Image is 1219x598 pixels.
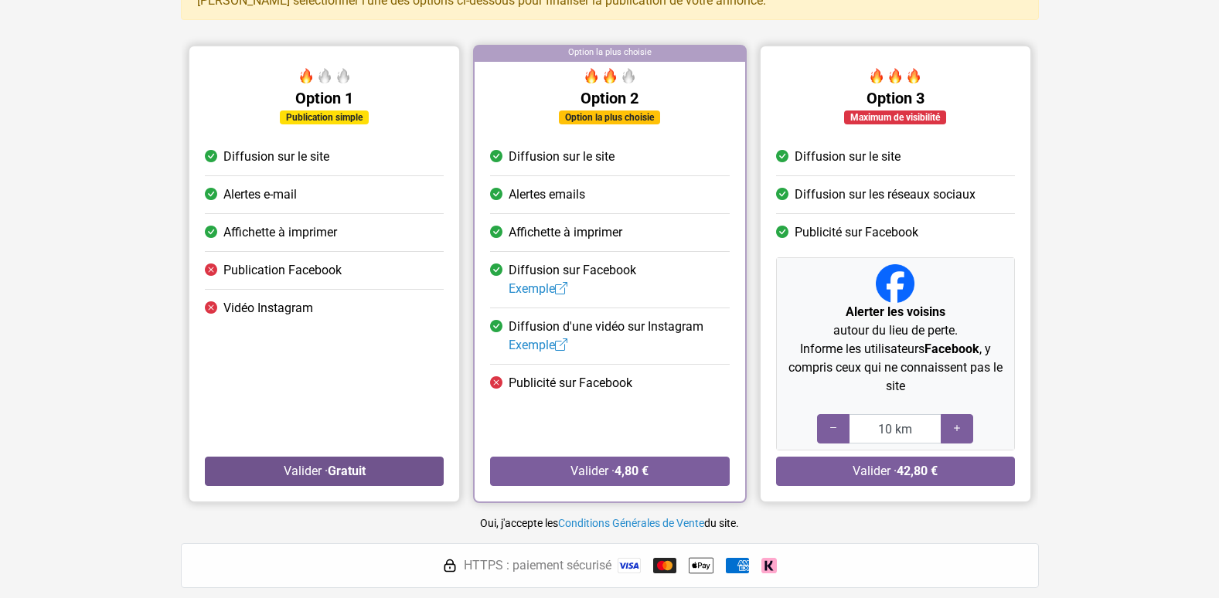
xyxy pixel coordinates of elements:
div: Option la plus choisie [475,46,744,62]
img: Mastercard [653,558,676,573]
a: Conditions Générales de Vente [558,517,704,529]
span: Publicité sur Facebook [509,374,632,392]
strong: Gratuit [327,464,365,478]
button: Valider ·4,80 € [490,457,729,486]
a: Exemple [509,281,567,296]
span: Alertes emails [509,185,585,204]
span: Diffusion sur les réseaux sociaux [794,185,975,204]
p: Informe les utilisateurs , y compris ceux qui ne connaissent pas le site [782,340,1007,396]
strong: 42,80 € [897,464,938,478]
h5: Option 3 [775,89,1014,107]
button: Valider ·42,80 € [775,457,1014,486]
img: Visa [618,558,641,573]
span: Vidéo Instagram [223,299,313,318]
strong: 4,80 € [615,464,649,478]
span: Publication Facebook [223,261,342,280]
img: American Express [726,558,749,573]
span: Affichette à imprimer [509,223,622,242]
button: Valider ·Gratuit [205,457,444,486]
div: Option la plus choisie [559,110,660,124]
span: Diffusion sur le site [223,148,329,166]
h5: Option 1 [205,89,444,107]
small: Oui, j'accepte les du site. [480,517,739,529]
img: HTTPS : paiement sécurisé [442,558,458,573]
span: Diffusion sur Facebook [509,261,636,298]
span: Diffusion sur le site [509,148,615,166]
div: Publication simple [280,110,369,124]
div: Maximum de visibilité [844,110,946,124]
h5: Option 2 [490,89,729,107]
img: Apple Pay [689,553,713,578]
span: Diffusion d'une vidéo sur Instagram [509,318,703,355]
strong: Alerter les voisins [845,304,945,319]
span: HTTPS : paiement sécurisé [464,556,611,575]
span: Affichette à imprimer [223,223,337,242]
p: autour du lieu de perte. [782,303,1007,340]
strong: Facebook [924,341,979,356]
span: Diffusion sur le site [794,148,900,166]
span: Alertes e-mail [223,185,297,204]
img: Klarna [761,558,777,573]
span: Publicité sur Facebook [794,223,918,242]
img: Facebook [876,264,914,303]
a: Exemple [509,338,567,352]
